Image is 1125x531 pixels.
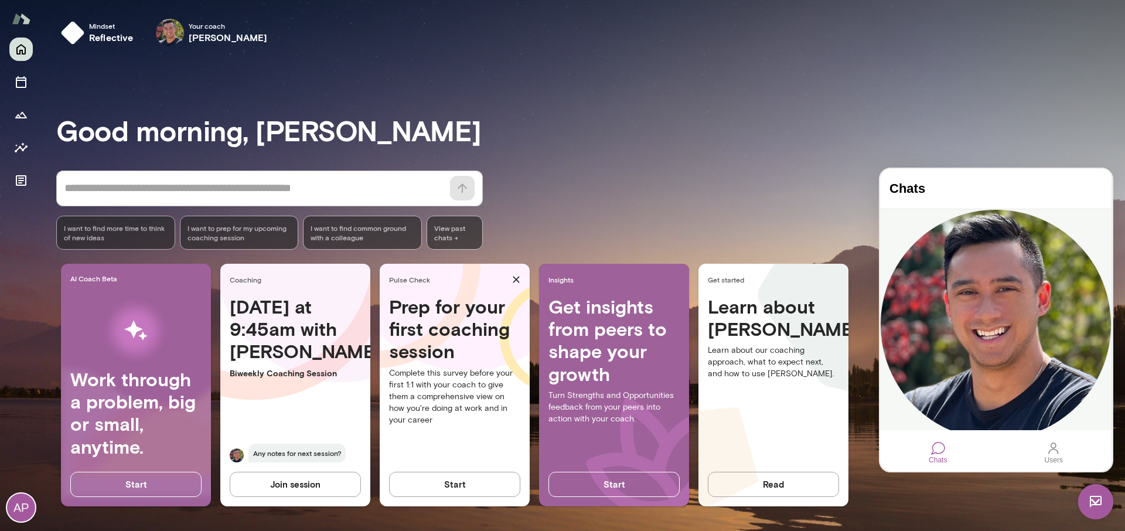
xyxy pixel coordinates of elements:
button: Start [548,472,680,496]
p: Learn about our coaching approach, what to expect next, and how to use [PERSON_NAME]. [708,345,839,380]
button: Insights [9,136,33,159]
span: I want to prep for my upcoming coaching session [187,223,291,242]
img: Mark [230,448,244,462]
span: Coaching [230,275,366,284]
h4: [DATE] at 9:45am with [PERSON_NAME] [230,295,361,363]
div: Mark GuzmanYour coach[PERSON_NAME] [148,14,276,52]
div: Chats [49,287,67,295]
div: Chats [51,273,65,287]
span: Insights [548,275,684,284]
button: Sessions [9,70,33,94]
h6: [PERSON_NAME] [189,30,268,45]
h4: Prep for your first coaching session [389,295,520,363]
img: Mark Guzman [156,19,184,47]
div: Users [165,287,183,295]
button: Growth Plan [9,103,33,127]
span: View past chats -> [427,216,483,250]
button: Start [70,472,202,496]
div: AP [7,493,35,522]
p: Complete this survey before your first 1:1 with your coach to give them a comprehensive view on h... [389,367,520,426]
div: Users [166,273,180,287]
p: Turn Strengths and Opportunities feedback from your peers into action with your coach. [548,390,680,425]
button: Start [389,472,520,496]
img: Mento [12,8,30,30]
button: Mindsetreflective [56,14,143,52]
img: mindset [61,21,84,45]
button: Read [708,472,839,496]
h4: Chats [9,12,222,28]
h4: Get insights from peers to shape your growth [548,295,680,386]
span: Get started [708,275,844,284]
button: Join session [230,472,361,496]
h4: Learn about [PERSON_NAME] [708,295,839,341]
span: I want to find more time to think of new ideas [64,223,168,242]
span: Pulse Check [389,275,507,284]
img: AI Workflows [84,294,188,368]
p: Biweekly Coaching Session [230,367,361,379]
span: I want to find common ground with a colleague [311,223,414,242]
h3: Good morning, [PERSON_NAME] [56,114,1125,147]
button: Documents [9,169,33,192]
div: I want to prep for my upcoming coaching session [180,216,299,250]
div: I want to find common ground with a colleague [303,216,422,250]
span: AI Coach Beta [70,274,206,283]
span: Mindset [89,21,134,30]
button: Home [9,38,33,61]
span: Any notes for next session? [248,444,346,462]
h4: Work through a problem, big or small, anytime. [70,368,202,458]
div: I want to find more time to think of new ideas [56,216,175,250]
h6: reflective [89,30,134,45]
span: Your coach [189,21,268,30]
